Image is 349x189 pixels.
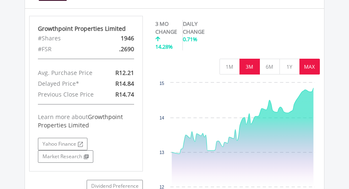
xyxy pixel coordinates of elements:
div: .2690 [104,44,140,55]
div: 1946 [104,33,140,44]
button: MAX [299,59,320,75]
span: R12.21 [115,69,134,77]
text: 13 [160,150,165,155]
button: 6M [259,59,280,75]
span: R14.74 [115,90,134,98]
button: 3M [239,59,260,75]
a: Market Research [38,150,93,163]
text: 14 [160,116,165,120]
div: #Shares [32,33,104,44]
div: Previous Close Price [32,89,104,100]
div: 3 MO CHANGE [155,20,178,35]
button: 1M [219,59,240,75]
div: Growthpoint Properties Limited [38,25,134,33]
div: Learn more about [38,113,134,129]
span: Growthpoint Properties Limited [38,113,123,129]
span: R14.84 [115,80,134,87]
div: Delayed Price* [32,78,104,89]
a: Yahoo Finance [38,138,87,150]
div: Avg. Purchase Price [32,67,104,78]
div: #FSR [32,44,104,55]
text: 15 [160,81,165,86]
button: 1Y [279,59,300,75]
span: 14.28% [155,43,173,50]
span: 0.71% [183,35,197,43]
div: DAILY CHANGE [183,20,217,35]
